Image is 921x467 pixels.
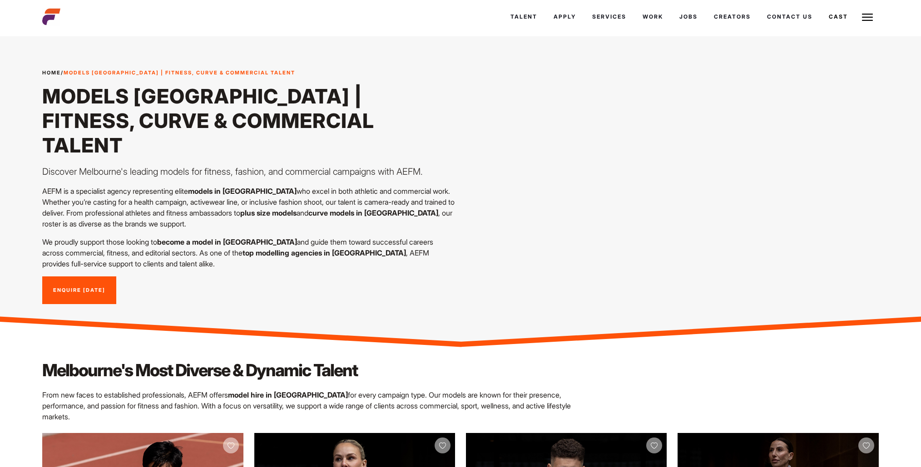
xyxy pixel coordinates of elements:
[545,5,584,29] a: Apply
[42,8,60,26] img: cropped-aefm-brand-fav-22-square.png
[42,276,116,305] a: Enquire [DATE]
[228,390,348,399] strong: model hire in [GEOGRAPHIC_DATA]
[42,236,455,269] p: We proudly support those looking to and guide them toward successful careers across commercial, f...
[671,5,706,29] a: Jobs
[759,5,821,29] a: Contact Us
[308,208,438,217] strong: curve models in [GEOGRAPHIC_DATA]
[821,5,856,29] a: Cast
[42,186,455,229] p: AEFM is a specialist agency representing elite who excel in both athletic and commercial work. Wh...
[584,5,634,29] a: Services
[240,208,297,217] strong: plus size models
[157,237,297,246] strong: become a model in [GEOGRAPHIC_DATA]
[42,69,295,77] span: /
[64,69,295,76] strong: Models [GEOGRAPHIC_DATA] | Fitness, Curve & Commercial Talent
[188,187,297,196] strong: models in [GEOGRAPHIC_DATA]
[42,84,455,157] h1: Models [GEOGRAPHIC_DATA] | Fitness, Curve & Commercial Talent
[42,69,61,76] a: Home
[862,12,873,23] img: Burger icon
[634,5,671,29] a: Work
[42,165,455,178] p: Discover Melbourne's leading models for fitness, fashion, and commercial campaigns with AEFM.
[706,5,759,29] a: Creators
[243,248,406,257] strong: top modelling agencies in [GEOGRAPHIC_DATA]
[42,359,596,382] h2: Melbourne's Most Diverse & Dynamic Talent
[502,5,545,29] a: Talent
[42,389,596,422] p: From new faces to established professionals, AEFM offers for every campaign type. Our models are ...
